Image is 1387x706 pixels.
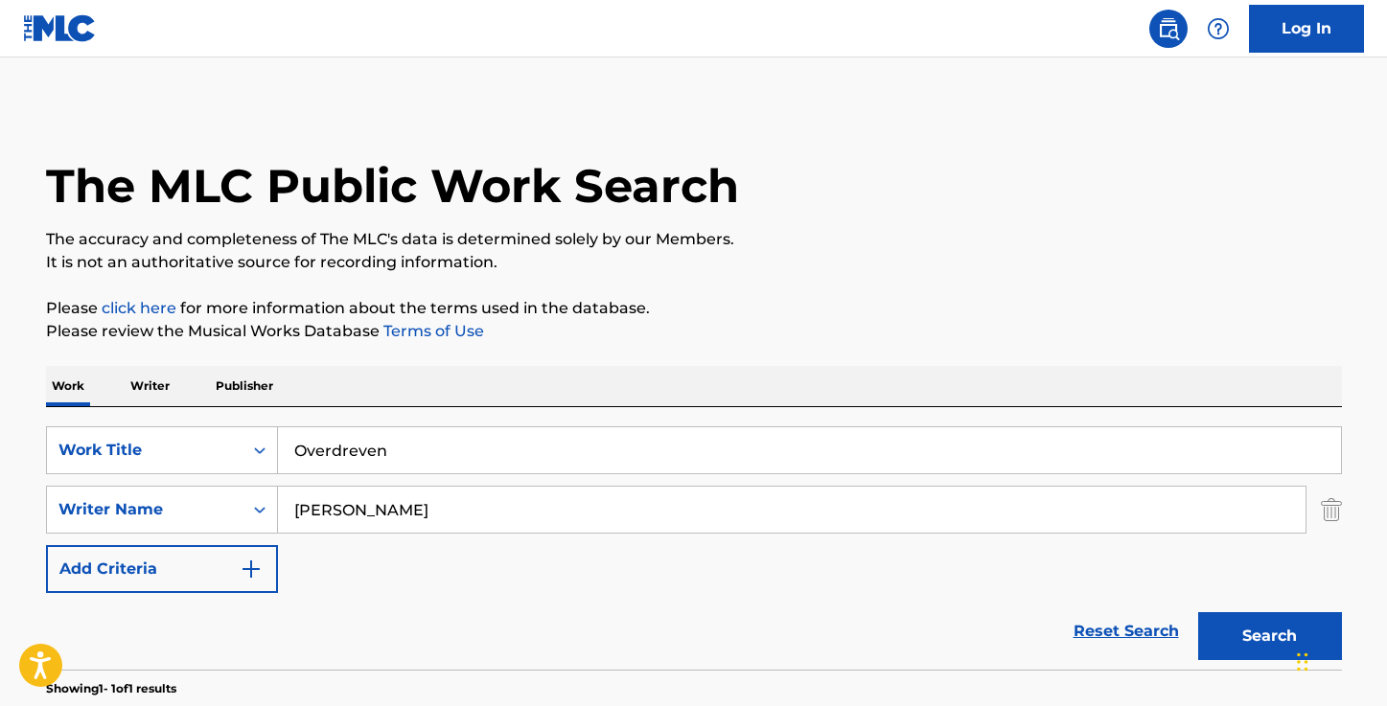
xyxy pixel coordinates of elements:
[23,14,97,42] img: MLC Logo
[46,251,1342,274] p: It is not an authoritative source for recording information.
[1198,612,1342,660] button: Search
[1157,17,1180,40] img: search
[210,366,279,406] p: Publisher
[58,439,231,462] div: Work Title
[1207,17,1230,40] img: help
[58,498,231,521] div: Writer Name
[46,228,1342,251] p: The accuracy and completeness of The MLC's data is determined solely by our Members.
[46,366,90,406] p: Work
[46,545,278,593] button: Add Criteria
[46,297,1342,320] p: Please for more information about the terms used in the database.
[125,366,175,406] p: Writer
[46,680,176,697] p: Showing 1 - 1 of 1 results
[1321,486,1342,534] img: Delete Criterion
[1199,10,1237,48] div: Help
[46,320,1342,343] p: Please review the Musical Works Database
[1297,633,1308,691] div: Drag
[1149,10,1188,48] a: Public Search
[1291,614,1387,706] iframe: Chat Widget
[102,299,176,317] a: click here
[240,558,263,581] img: 9d2ae6d4665cec9f34b9.svg
[46,426,1342,670] form: Search Form
[46,157,739,215] h1: The MLC Public Work Search
[380,322,484,340] a: Terms of Use
[1064,610,1189,652] a: Reset Search
[1249,5,1364,53] a: Log In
